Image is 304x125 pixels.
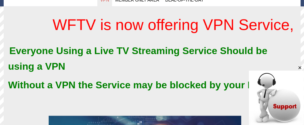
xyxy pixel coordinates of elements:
[8,45,268,72] strong: Everyone Using a Live TV Streaming Service Should be using a VPN
[8,79,264,90] strong: Without a VPN the Service may be blocked by your ISP
[8,13,296,37] marquee: WFTV is now offering VPN Service, The app is easy to install and use. You may choose to use any V...
[249,65,304,125] iframe: chat widget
